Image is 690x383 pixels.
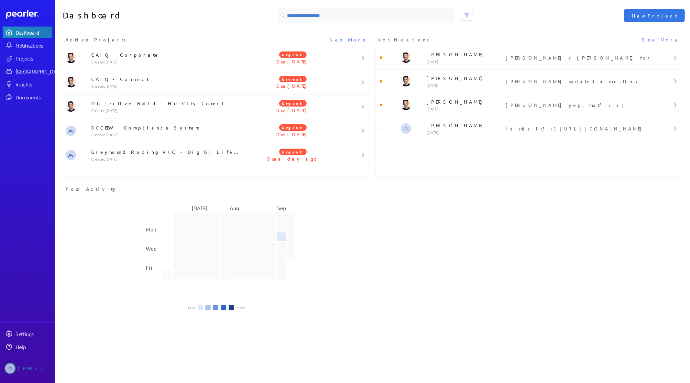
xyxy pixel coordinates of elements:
[3,341,52,353] a: Help
[3,52,52,64] a: Projects
[426,106,503,111] p: [DATE]
[192,205,207,211] text: [DATE]
[91,108,242,113] p: Created [DATE]
[624,9,685,22] button: New Project
[16,344,52,350] div: Help
[65,186,117,192] span: Your Activity
[16,42,52,49] div: Notifications
[3,78,52,90] a: Insights
[91,84,242,89] p: Created [DATE]
[401,76,411,86] img: James Layton
[16,29,52,36] div: Dashboard
[426,51,503,58] p: [PERSON_NAME]
[506,102,654,108] p: [PERSON_NAME] yep, that's it.
[506,125,654,132] p: is this it? :) [URL][DOMAIN_NAME]
[426,130,503,135] p: [DATE]
[279,100,307,107] span: Urgent
[146,264,152,271] text: Fri
[426,83,503,88] p: [DATE]
[236,306,245,310] li: More
[279,51,307,58] span: Urgent
[277,205,286,211] text: Sep
[242,155,344,162] p: Due a day ago
[91,132,242,137] p: Created [DATE]
[188,306,195,310] li: Less
[632,12,677,19] span: New Project
[3,65,52,77] a: [GEOGRAPHIC_DATA]
[18,363,50,374] div: [PERSON_NAME]
[3,360,52,377] a: CI[PERSON_NAME]
[279,76,307,82] span: Urgent
[401,100,411,110] img: James Layton
[401,52,411,63] img: James Layton
[66,101,76,112] img: James Layton
[6,10,52,19] a: Dashboard
[642,36,680,43] a: See More
[242,83,344,89] p: Due [DATE]
[426,59,503,64] p: [DATE]
[146,245,157,252] text: Wed
[66,126,76,136] span: Jeremy Williams
[426,98,503,105] p: [PERSON_NAME]
[91,156,242,162] p: Created [DATE]
[506,54,654,61] p: [PERSON_NAME] / [PERSON_NAME] for review. NB. we don't do ISO 22301 which is for business continu...
[91,59,242,64] p: Created [DATE]
[16,94,52,100] div: Documents
[378,36,432,43] span: Notifications
[242,58,344,65] p: Due [DATE]
[66,53,76,63] img: James Layton
[16,55,52,62] div: Projects
[5,363,16,374] span: Carolina Irigoyen
[242,107,344,113] p: Due [DATE]
[506,78,654,84] p: [PERSON_NAME] updated a question
[146,226,156,232] text: Mon
[91,51,242,58] p: CAIQ - Corporate
[16,68,64,74] div: [GEOGRAPHIC_DATA]
[426,122,503,129] p: [PERSON_NAME]
[279,149,307,155] span: Urgent
[242,131,344,138] p: Due [DATE]
[66,150,76,160] span: Jeremy Williams
[91,76,242,82] p: CAIQ - Connect
[426,75,503,81] p: [PERSON_NAME]
[91,124,242,131] p: DCCEEW - Compliance System
[401,123,411,134] span: Carolina Irigoyen
[91,100,242,107] p: Objective Build - Hutt City Council
[3,39,52,51] a: Notifications
[3,91,52,103] a: Documents
[330,36,367,43] a: See More
[65,36,128,43] span: Active Projects
[66,77,76,87] img: James Layton
[230,205,239,211] text: Aug
[16,331,52,337] div: Settings
[3,328,52,340] a: Settings
[16,81,52,87] div: Insights
[3,27,52,38] a: Dashboard
[279,124,307,131] span: Urgent
[91,149,242,155] p: Greyhound Racing VIC - Dig GH Lifecyle Tracking
[63,8,214,23] h1: Dashboard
